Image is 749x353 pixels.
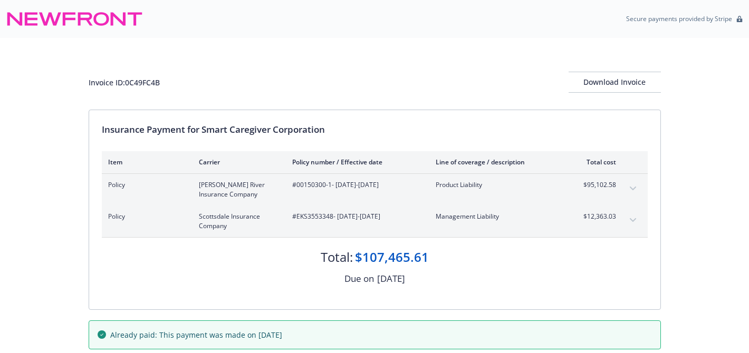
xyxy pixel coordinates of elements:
[102,123,648,136] div: Insurance Payment for Smart Caregiver Corporation
[102,205,648,237] div: PolicyScottsdale Insurance Company#EKS3553348- [DATE]-[DATE]Management Liability$12,363.03expand ...
[577,158,616,166] div: Total cost
[625,180,641,197] button: expand content
[292,180,419,190] span: #00150300-1 - [DATE]-[DATE]
[199,158,275,166] div: Carrier
[377,272,405,286] div: [DATE]
[577,212,616,221] span: $12,363.03
[626,14,732,23] p: Secure payments provided by Stripe
[436,158,560,166] div: Line of coverage / description
[436,180,560,190] span: Product Liability
[102,174,648,205] div: Policy[PERSON_NAME] River Insurance Company#00150300-1- [DATE]-[DATE]Product Liability$95,102.58e...
[625,212,641,229] button: expand content
[199,212,275,231] span: Scottsdale Insurance Company
[577,180,616,190] span: $95,102.58
[108,212,182,221] span: Policy
[355,248,429,266] div: $107,465.61
[436,212,560,221] span: Management Liability
[344,272,374,286] div: Due on
[199,180,275,199] span: [PERSON_NAME] River Insurance Company
[569,72,661,92] div: Download Invoice
[292,212,419,221] span: #EKS3553348 - [DATE]-[DATE]
[292,158,419,166] div: Policy number / Effective date
[108,158,182,166] div: Item
[89,77,160,88] div: Invoice ID: 0C49FC4B
[569,72,661,93] button: Download Invoice
[321,248,353,266] div: Total:
[110,329,282,340] span: Already paid: This payment was made on [DATE]
[108,180,182,190] span: Policy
